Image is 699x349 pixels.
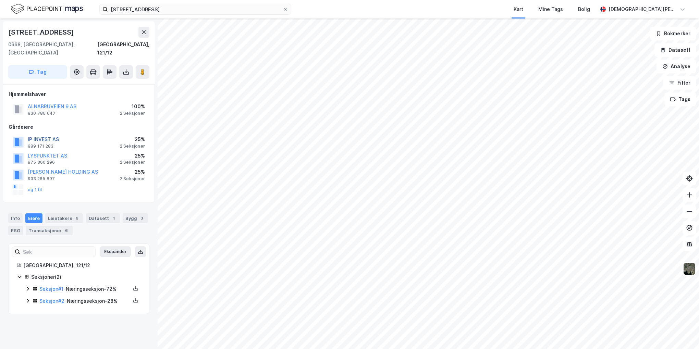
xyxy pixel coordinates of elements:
div: 25% [120,152,145,160]
div: Kart [514,5,523,13]
div: ESG [8,226,23,235]
div: - Næringsseksjon - 28% [39,297,131,305]
div: Info [8,213,23,223]
img: 9k= [683,262,696,275]
button: Ekspander [100,246,131,257]
div: Bygg [123,213,148,223]
input: Søk [20,247,95,257]
button: Datasett [654,43,696,57]
div: Bolig [578,5,590,13]
button: Filter [663,76,696,90]
div: 25% [120,135,145,144]
div: Hjemmelshaver [9,90,149,98]
div: 25% [120,168,145,176]
div: [DEMOGRAPHIC_DATA][PERSON_NAME] [609,5,677,13]
div: 930 786 047 [28,111,56,116]
div: Seksjoner ( 2 ) [31,273,141,281]
a: Seksjon#1 [39,286,63,292]
div: 2 Seksjoner [120,160,145,165]
img: logo.f888ab2527a4732fd821a326f86c7f29.svg [11,3,83,15]
iframe: Chat Widget [665,316,699,349]
div: 989 171 283 [28,144,53,149]
div: 2 Seksjoner [120,176,145,182]
div: 6 [63,227,70,234]
div: [GEOGRAPHIC_DATA], 121/12 [23,261,141,270]
div: Datasett [86,213,120,223]
button: Analyse [657,60,696,73]
div: 0668, [GEOGRAPHIC_DATA], [GEOGRAPHIC_DATA] [8,40,97,57]
a: Seksjon#2 [39,298,64,304]
div: 6 [74,215,81,222]
div: Gårdeiere [9,123,149,131]
div: 975 360 296 [28,160,55,165]
div: [GEOGRAPHIC_DATA], 121/12 [97,40,149,57]
div: Eiere [25,213,42,223]
div: 2 Seksjoner [120,111,145,116]
input: Søk på adresse, matrikkel, gårdeiere, leietakere eller personer [108,4,283,14]
div: 3 [138,215,145,222]
div: Transaksjoner [26,226,73,235]
div: Mine Tags [538,5,563,13]
button: Bokmerker [650,27,696,40]
button: Tags [664,92,696,106]
div: 2 Seksjoner [120,144,145,149]
div: Leietakere [45,213,83,223]
div: 1 [110,215,117,222]
div: - Næringsseksjon - 72% [39,285,131,293]
button: Tag [8,65,67,79]
div: 100% [120,102,145,111]
div: 933 265 897 [28,176,55,182]
div: [STREET_ADDRESS] [8,27,75,38]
